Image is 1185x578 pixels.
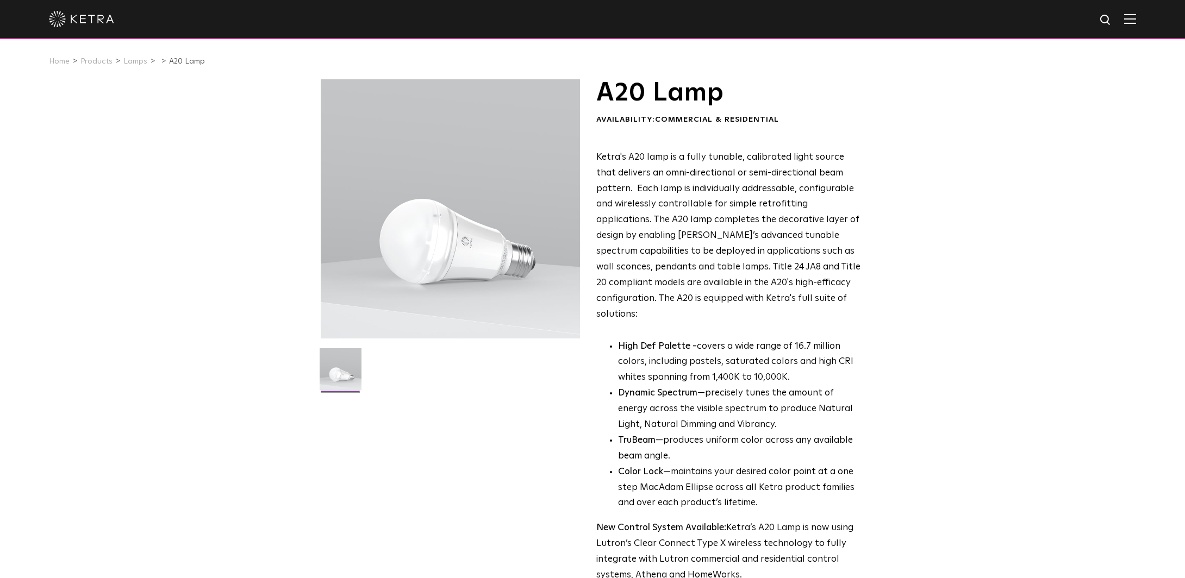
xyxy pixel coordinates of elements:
h1: A20 Lamp [596,79,861,106]
strong: Dynamic Spectrum [618,388,697,398]
li: —produces uniform color across any available beam angle. [618,433,861,464]
strong: Color Lock [618,467,663,476]
a: Lamps [123,58,147,65]
strong: New Control System Available: [596,523,726,532]
strong: TruBeam [618,436,656,445]
span: Ketra's A20 lamp is a fully tunable, calibrated light source that delivers an omni-directional or... [596,153,860,319]
li: —maintains your desired color point at a one step MacAdam Ellipse across all Ketra product famili... [618,464,861,512]
li: —precisely tunes the amount of energy across the visible spectrum to produce Natural Light, Natur... [618,386,861,433]
img: A20-Lamp-2021-Web-Square [320,348,361,398]
img: Hamburger%20Nav.svg [1124,14,1136,24]
div: Availability: [596,115,861,125]
strong: High Def Palette - [618,342,697,351]
img: ketra-logo-2019-white [49,11,114,27]
a: A20 Lamp [169,58,205,65]
p: covers a wide range of 16.7 million colors, including pastels, saturated colors and high CRI whit... [618,339,861,386]
img: search icon [1099,14,1113,27]
a: Products [80,58,113,65]
span: Commercial & Residential [655,116,779,123]
a: Home [49,58,70,65]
